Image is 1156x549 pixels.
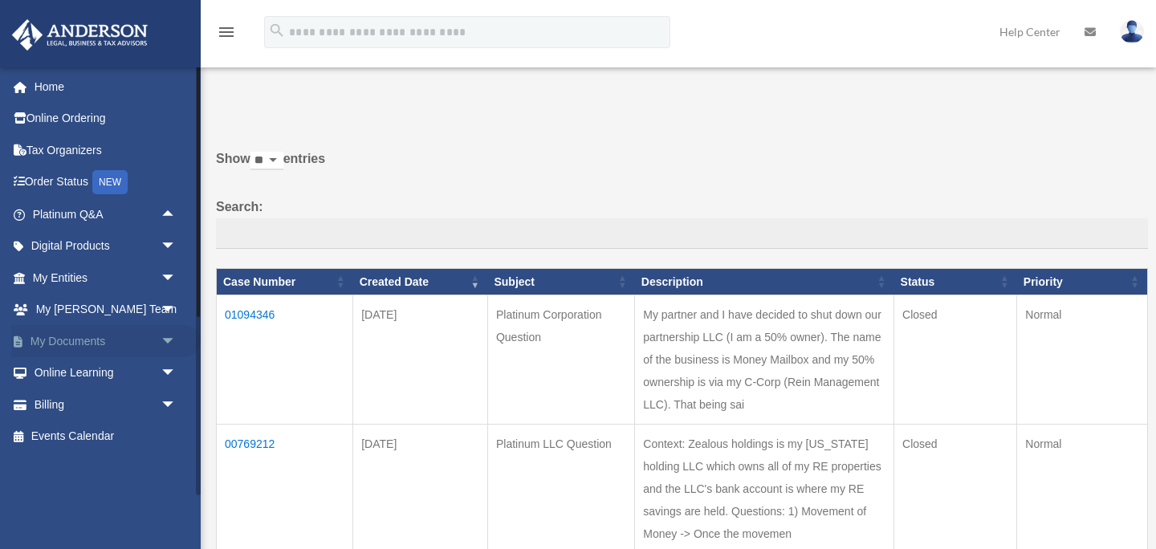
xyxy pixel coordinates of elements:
[11,71,201,103] a: Home
[635,268,894,295] th: Description: activate to sort column ascending
[11,294,201,326] a: My [PERSON_NAME] Teamarrow_drop_down
[268,22,286,39] i: search
[217,268,353,295] th: Case Number: activate to sort column ascending
[161,357,193,390] span: arrow_drop_down
[7,19,153,51] img: Anderson Advisors Platinum Portal
[353,268,488,295] th: Created Date: activate to sort column ascending
[894,295,1017,425] td: Closed
[161,230,193,263] span: arrow_drop_down
[11,230,201,262] a: Digital Productsarrow_drop_down
[250,152,283,170] select: Showentries
[161,294,193,327] span: arrow_drop_down
[92,170,128,194] div: NEW
[11,134,201,166] a: Tax Organizers
[353,295,488,425] td: [DATE]
[216,196,1148,249] label: Search:
[11,388,201,421] a: Billingarrow_drop_down
[161,198,193,231] span: arrow_drop_up
[217,22,236,42] i: menu
[11,103,201,135] a: Online Ordering
[217,295,353,425] td: 01094346
[11,325,201,357] a: My Documentsarrow_drop_down
[11,421,201,453] a: Events Calendar
[11,198,193,230] a: Platinum Q&Aarrow_drop_up
[635,295,894,425] td: My partner and I have decided to shut down our partnership LLC (I am a 50% owner). The name of th...
[217,28,236,42] a: menu
[216,218,1148,249] input: Search:
[1017,295,1148,425] td: Normal
[894,268,1017,295] th: Status: activate to sort column ascending
[1120,20,1144,43] img: User Pic
[161,325,193,358] span: arrow_drop_down
[11,262,201,294] a: My Entitiesarrow_drop_down
[161,388,193,421] span: arrow_drop_down
[216,148,1148,186] label: Show entries
[487,295,634,425] td: Platinum Corporation Question
[161,262,193,295] span: arrow_drop_down
[487,268,634,295] th: Subject: activate to sort column ascending
[11,357,201,389] a: Online Learningarrow_drop_down
[1017,268,1148,295] th: Priority: activate to sort column ascending
[11,166,201,199] a: Order StatusNEW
